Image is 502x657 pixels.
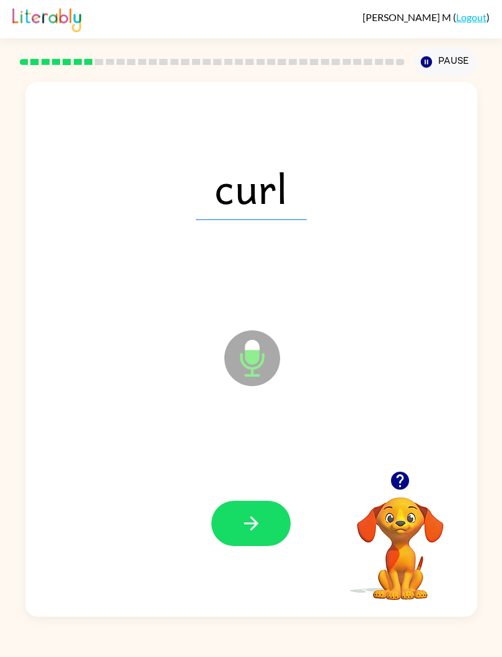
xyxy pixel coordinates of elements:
button: Pause [414,48,477,76]
video: Your browser must support playing .mp4 files to use Literably. Please try using another browser. [338,478,462,602]
span: [PERSON_NAME] M [363,11,453,23]
img: Literably [12,5,81,32]
div: ( ) [363,11,490,23]
a: Logout [456,11,487,23]
span: curl [196,156,307,220]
